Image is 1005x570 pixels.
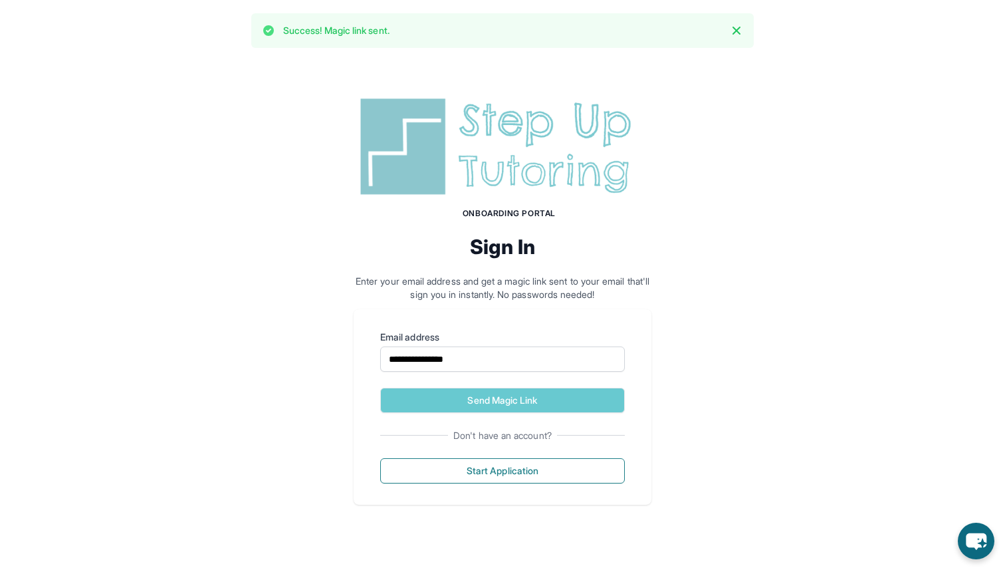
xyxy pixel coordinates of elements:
span: Don't have an account? [448,429,557,442]
button: chat-button [958,523,994,559]
p: Enter your email address and get a magic link sent to your email that'll sign you in instantly. N... [354,275,651,301]
button: Start Application [380,458,625,484]
img: Step Up Tutoring horizontal logo [354,93,651,200]
p: Success! Magic link sent. [283,24,390,37]
h2: Sign In [354,235,651,259]
button: Send Magic Link [380,388,625,413]
h1: Onboarding Portal [367,208,651,219]
label: Email address [380,331,625,344]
